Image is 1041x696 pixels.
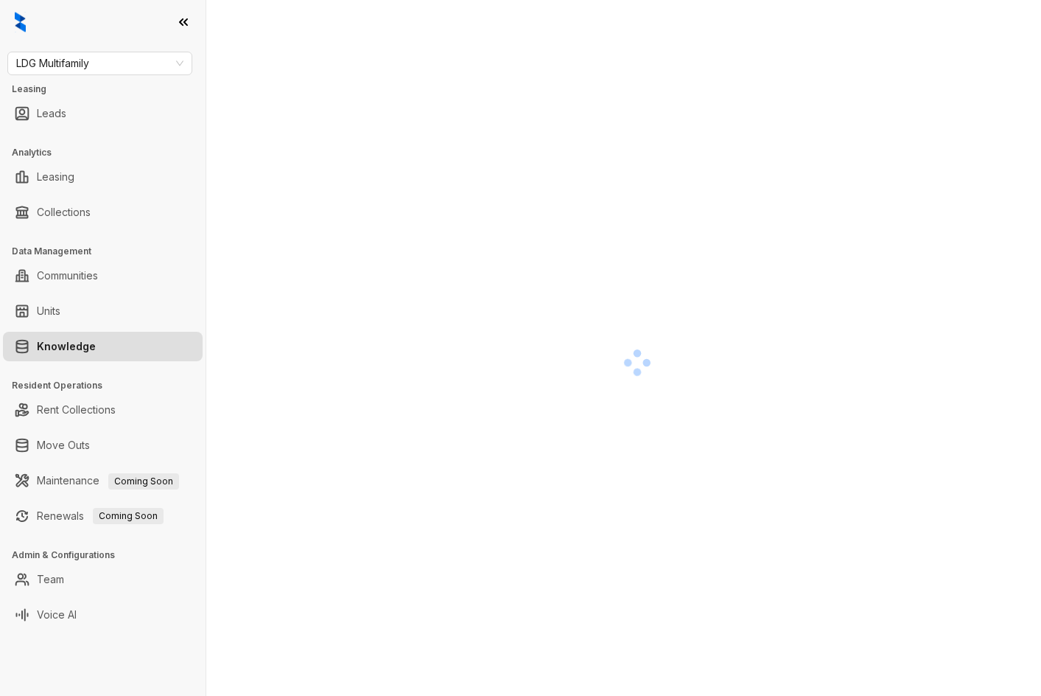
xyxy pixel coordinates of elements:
[16,52,183,74] span: LDG Multifamily
[3,99,203,128] li: Leads
[15,12,26,32] img: logo
[3,162,203,192] li: Leasing
[3,261,203,290] li: Communities
[37,501,164,531] a: RenewalsComing Soon
[3,395,203,425] li: Rent Collections
[108,473,179,490] span: Coming Soon
[37,431,90,460] a: Move Outs
[37,198,91,227] a: Collections
[3,332,203,361] li: Knowledge
[37,162,74,192] a: Leasing
[37,395,116,425] a: Rent Collections
[3,501,203,531] li: Renewals
[37,296,60,326] a: Units
[3,431,203,460] li: Move Outs
[3,466,203,495] li: Maintenance
[3,296,203,326] li: Units
[37,600,77,630] a: Voice AI
[37,261,98,290] a: Communities
[3,565,203,594] li: Team
[3,198,203,227] li: Collections
[3,600,203,630] li: Voice AI
[12,245,206,258] h3: Data Management
[37,565,64,594] a: Team
[12,146,206,159] h3: Analytics
[93,508,164,524] span: Coming Soon
[37,99,66,128] a: Leads
[12,379,206,392] h3: Resident Operations
[12,83,206,96] h3: Leasing
[12,549,206,562] h3: Admin & Configurations
[37,332,96,361] a: Knowledge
